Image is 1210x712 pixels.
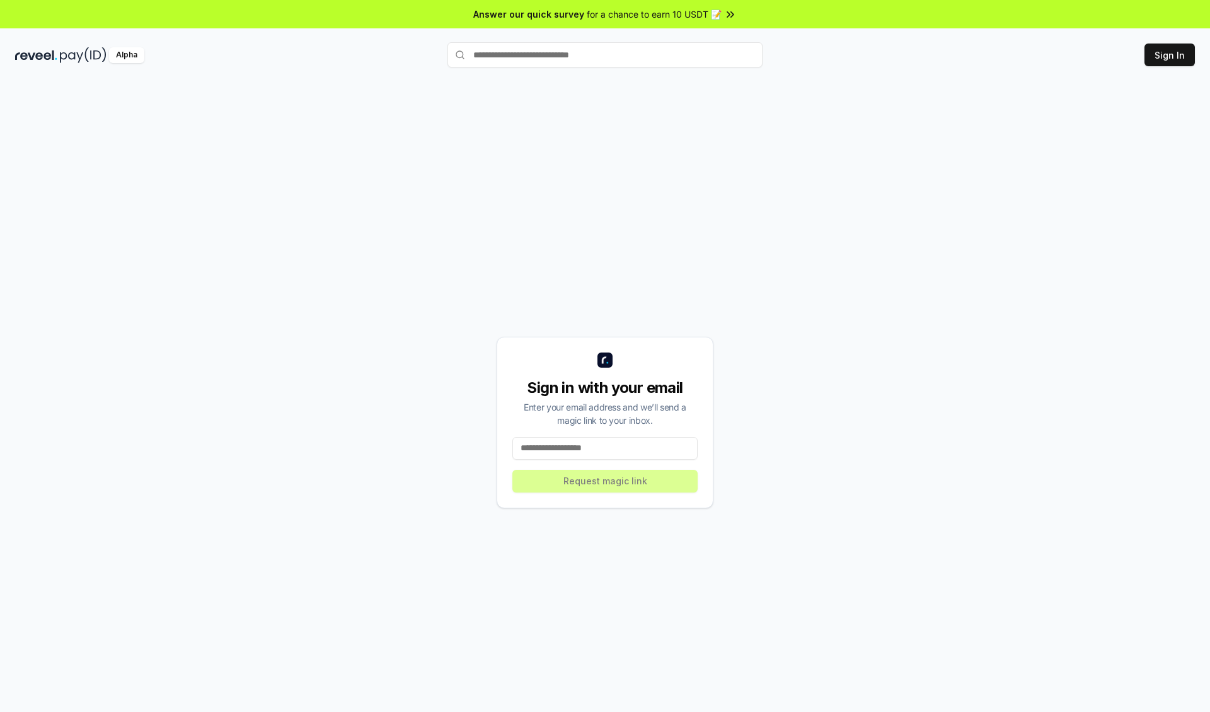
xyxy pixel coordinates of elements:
button: Sign In [1144,44,1195,66]
span: Answer our quick survey [473,8,584,21]
div: Sign in with your email [512,378,698,398]
span: for a chance to earn 10 USDT 📝 [587,8,722,21]
div: Enter your email address and we’ll send a magic link to your inbox. [512,400,698,427]
img: reveel_dark [15,47,57,63]
div: Alpha [109,47,144,63]
img: pay_id [60,47,107,63]
img: logo_small [597,353,613,368]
